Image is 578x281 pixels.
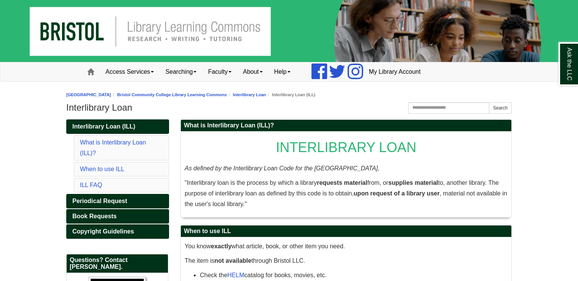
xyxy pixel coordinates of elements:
[227,272,244,278] a: HELM
[185,165,380,171] em: As defined by the Interlibrary Loan Code for the [GEOGRAPHIC_DATA],
[181,120,511,132] h2: What is Interlibrary Loan (ILL)?
[80,139,146,156] a: What is Interlibrary Loan (ILL)?
[66,194,169,208] a: Periodical Request
[80,182,102,188] a: ILL FAQ
[100,62,160,81] a: Access Services
[185,179,507,207] span: "Interlibrary loan is the process by which a library from, or to, another library. The purpose of...
[66,119,169,134] a: Interlibrary Loan (ILL)
[317,179,367,186] strong: requests material
[363,62,426,81] a: My Library Account
[66,209,169,224] a: Book Requests
[214,257,251,264] strong: not available
[160,62,202,81] a: Searching
[72,198,127,204] span: Periodical Request
[181,225,511,237] h2: When to use ILL
[72,123,135,130] span: Interlibrary Loan (ILL)
[489,102,512,114] button: Search
[237,62,268,81] a: About
[233,92,266,97] a: Interlibrary Loan
[72,228,134,235] span: Copyright Guidelines
[117,92,227,97] a: Bristol Community College Library Learning Commons
[185,243,345,249] span: You know what article, book, or other item you need.
[266,91,315,98] li: Interlibrary Loan (ILL)
[67,254,168,273] h2: Questions? Contact [PERSON_NAME].
[72,213,117,219] span: Book Requests
[211,243,232,249] strong: exactly
[388,179,438,186] strong: supplies material
[80,166,125,172] a: When to use ILL
[202,62,237,81] a: Faculty
[66,102,512,113] h1: Interlibrary Loan
[276,140,417,155] span: INTERLIBRARY LOAN
[185,257,305,264] span: The item is through Bristol LLC.
[66,224,169,239] a: Copyright Guidelines
[66,92,111,97] a: [GEOGRAPHIC_DATA]
[268,62,296,81] a: Help
[354,190,440,197] strong: upon request of a library user
[66,91,512,98] nav: breadcrumb
[200,272,327,278] span: Check the catalog for books, movies, etc.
